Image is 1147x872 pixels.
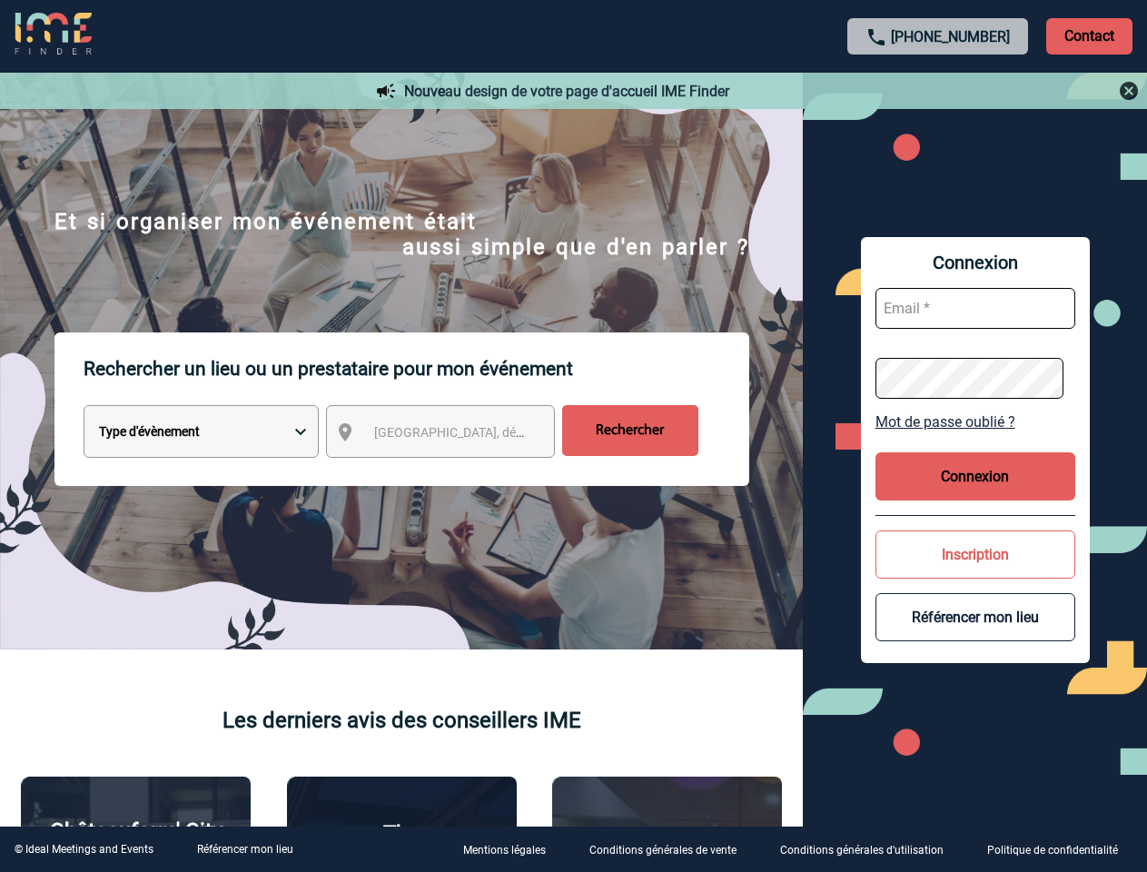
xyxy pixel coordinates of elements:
p: Mentions légales [463,845,546,857]
a: Référencer mon lieu [197,843,293,856]
a: Conditions générales de vente [575,841,766,858]
p: Contact [1046,18,1132,54]
p: Conditions générales de vente [589,845,737,857]
p: Politique de confidentialité [987,845,1118,857]
a: Mentions légales [449,841,575,858]
a: Conditions générales d'utilisation [766,841,973,858]
a: Politique de confidentialité [973,841,1147,858]
div: © Ideal Meetings and Events [15,843,153,856]
p: Conditions générales d'utilisation [780,845,944,857]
